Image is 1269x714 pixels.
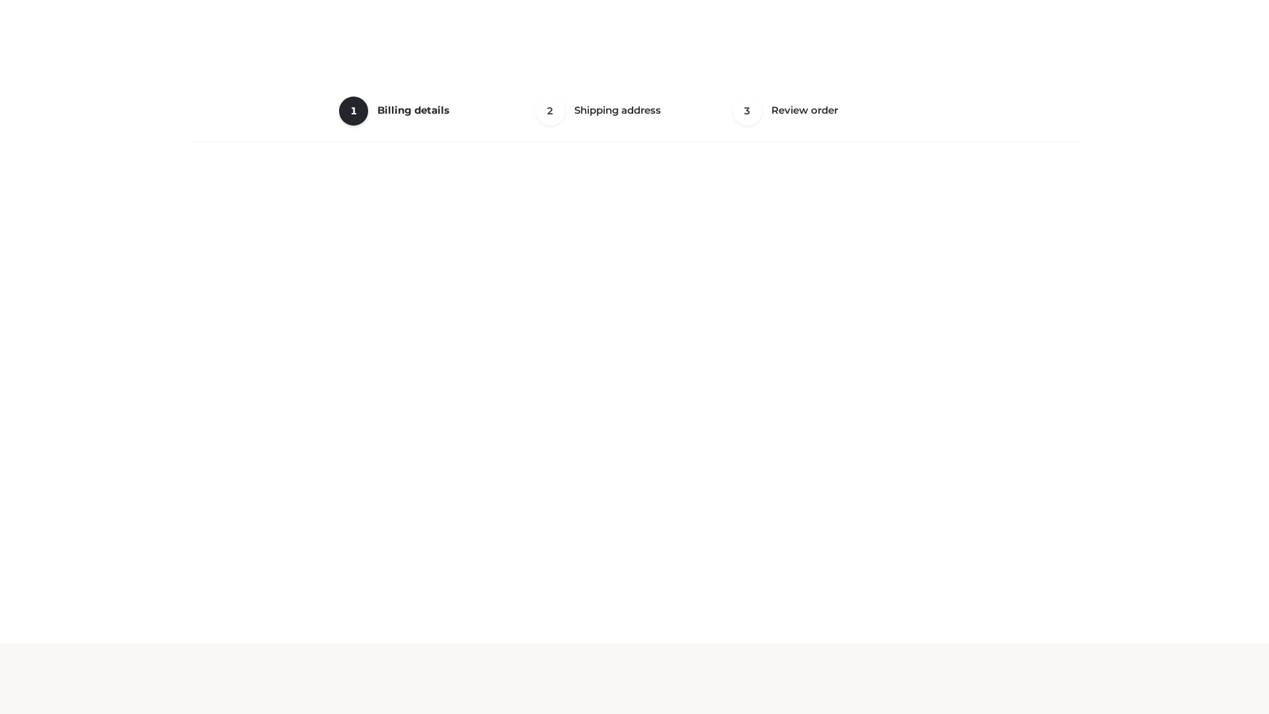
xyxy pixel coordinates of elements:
span: Billing details [377,104,449,116]
span: 1 [339,97,368,126]
span: Shipping address [574,104,661,116]
span: Review order [771,104,838,116]
span: 3 [733,97,762,126]
span: 2 [536,97,565,126]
